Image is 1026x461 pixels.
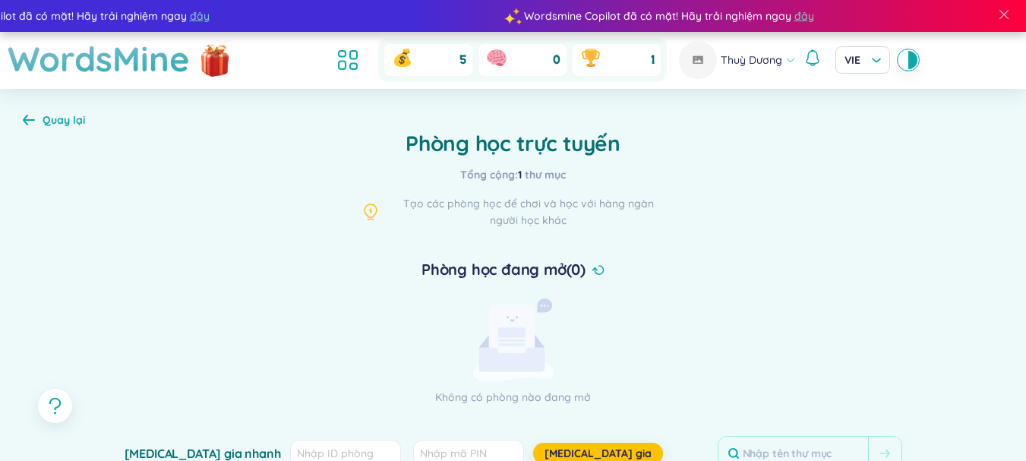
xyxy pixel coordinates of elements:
[651,52,655,68] span: 1
[200,37,230,83] img: flashSalesIcon.a7f4f837.png
[392,195,665,229] span: Tạo các phòng học để chơi và học với hàng ngàn người học khác
[46,396,65,415] span: question
[43,112,85,128] div: Quay lại
[844,52,881,68] span: VIE
[185,8,204,24] span: đây
[553,52,560,68] span: 0
[125,130,902,157] h2: Phòng học trực tuyến
[459,52,466,68] span: 5
[421,259,586,280] h5: Phòng học đang mở (0)
[525,168,566,182] span: thư mục
[545,446,652,461] span: [MEDICAL_DATA] gia
[23,115,85,128] a: Quay lại
[679,41,721,79] a: avatar
[679,41,717,79] img: avatar
[518,168,525,182] span: 1
[305,389,722,406] p: Không có phòng nào đang mở
[789,8,809,24] span: đây
[460,168,518,182] span: Tổng cộng :
[38,389,72,423] button: question
[721,52,782,68] span: Thuỳ Dương
[8,32,190,86] a: WordsMine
